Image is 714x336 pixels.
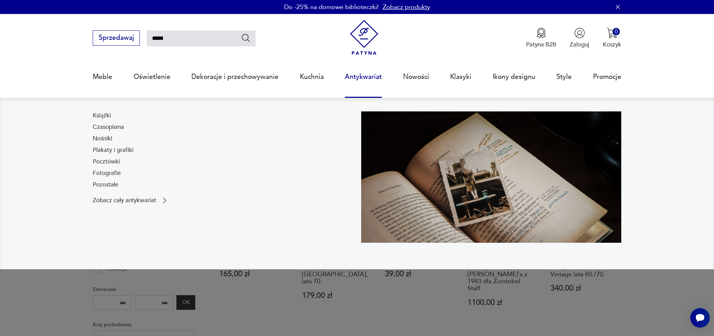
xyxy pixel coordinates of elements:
p: Zobacz cały antykwariat [93,198,156,203]
a: Promocje [593,61,621,93]
a: Sprzedawaj [93,36,140,41]
p: Koszyk [603,41,621,49]
a: Meble [93,61,112,93]
button: Zaloguj [570,28,589,49]
a: Antykwariat [345,61,382,93]
a: Ikony designu [493,61,535,93]
a: Klasyki [450,61,471,93]
a: Style [556,61,572,93]
a: Kuchnia [300,61,324,93]
p: Zaloguj [570,41,589,49]
a: Nowości [403,61,429,93]
div: 0 [613,28,620,35]
a: Plakaty i grafiki [93,146,134,154]
a: Zobacz cały antykwariat [93,196,169,205]
iframe: Smartsupp widget button [690,308,710,328]
img: Ikonka użytkownika [574,28,585,38]
a: Ikona medaluPatyna B2B [526,28,556,49]
button: Patyna B2B [526,28,556,49]
a: Fotografie [93,169,121,177]
p: Patyna B2B [526,41,556,49]
a: Nośniki [93,134,112,143]
a: Zobacz produkty [383,3,430,12]
a: Czasopisma [93,123,124,131]
a: Dekoracje i przechowywanie [191,61,279,93]
a: Oświetlenie [134,61,170,93]
button: Szukaj [241,33,251,43]
img: Ikona koszyka [607,28,617,38]
button: 0Koszyk [603,28,621,49]
p: Do -25% na domowe biblioteczki! [284,3,379,12]
img: c8a9187830f37f141118a59c8d49ce82.jpg [361,111,621,243]
img: Ikona medalu [536,28,547,38]
img: Patyna - sklep z meblami i dekoracjami vintage [347,20,382,55]
a: Pozostałe [93,181,118,189]
a: Książki [93,111,111,120]
a: Pocztówki [93,158,120,166]
button: Sprzedawaj [93,30,140,46]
